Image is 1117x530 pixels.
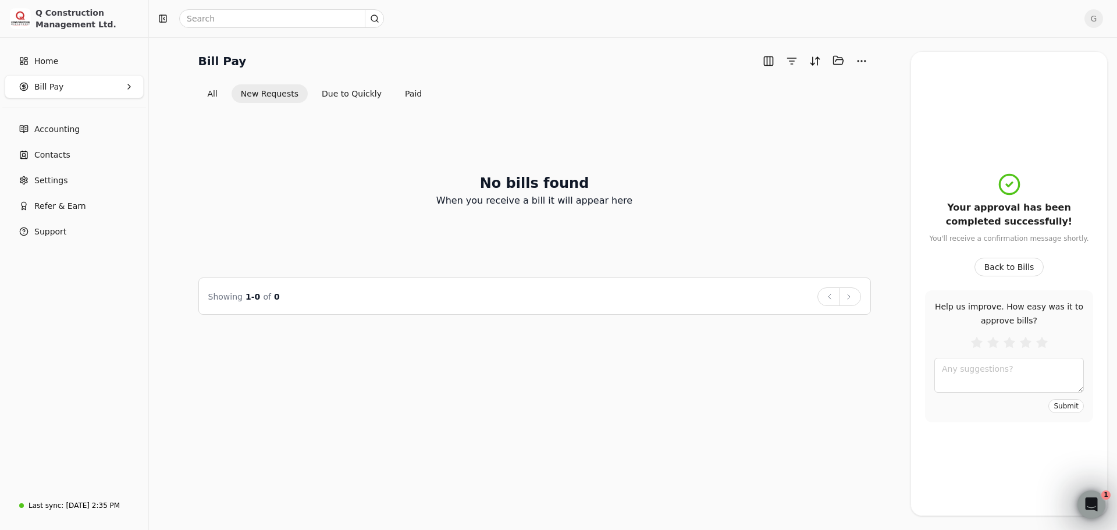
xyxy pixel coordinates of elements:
[5,49,144,73] a: Home
[5,495,144,516] a: Last sync:[DATE] 2:35 PM
[198,52,247,70] h2: Bill Pay
[5,194,144,218] button: Refer & Earn
[5,75,144,98] button: Bill Pay
[925,201,1093,229] div: Your approval has been completed successfully!
[5,169,144,192] a: Settings
[34,55,58,67] span: Home
[29,500,63,511] div: Last sync:
[5,220,144,243] button: Support
[1048,399,1084,413] button: Submit
[806,52,824,70] button: Sort
[5,143,144,166] a: Contacts
[852,52,871,70] button: More
[179,9,384,28] input: Search
[208,292,243,301] span: Showing
[929,233,1088,244] div: You'll receive a confirmation message shortly.
[5,118,144,141] a: Accounting
[246,292,260,301] span: 1 - 0
[1077,490,1105,518] iframe: Intercom live chat
[34,149,70,161] span: Contacts
[1101,490,1111,500] span: 1
[34,200,86,212] span: Refer & Earn
[198,84,227,103] button: All
[66,500,120,511] div: [DATE] 2:35 PM
[934,300,1084,328] div: Help us improve. How easy was it to approve bills?
[34,226,66,238] span: Support
[274,292,280,301] span: 0
[974,258,1044,276] button: Back to Bills
[232,84,308,103] button: New Requests
[396,84,431,103] button: Paid
[34,175,67,187] span: Settings
[10,8,31,29] img: 3171ca1f-602b-4dfe-91f0-0ace091e1481.jpeg
[1084,9,1103,28] button: G
[480,173,589,194] h2: No bills found
[34,81,63,93] span: Bill Pay
[263,292,271,301] span: of
[436,194,632,208] p: When you receive a bill it will appear here
[34,123,80,136] span: Accounting
[829,51,848,70] button: Batch (0)
[198,84,432,103] div: Invoice filter options
[312,84,391,103] button: Due to Quickly
[35,7,138,30] div: Q Construction Management Ltd.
